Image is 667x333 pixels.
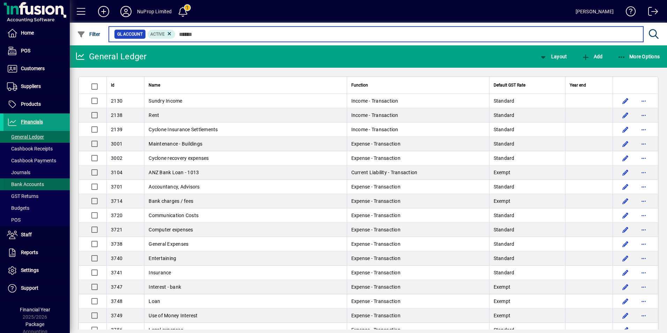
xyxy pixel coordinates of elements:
button: Edit [620,296,631,307]
span: General Ledger [7,134,44,140]
button: Edit [620,95,631,106]
span: General Expenses [149,241,188,247]
span: Accountancy, Advisors [149,184,200,190]
span: Year end [570,81,586,89]
span: Exempt [494,198,511,204]
button: More options [638,253,649,264]
span: Expense - Transaction [351,184,400,190]
button: More options [638,124,649,135]
a: Home [3,24,70,42]
button: Edit [620,238,631,250]
span: Budgets [7,205,29,211]
button: More options [638,138,649,149]
span: Filter [77,31,100,37]
a: POS [3,42,70,60]
span: Expense - Transaction [351,327,400,333]
span: Settings [21,267,39,273]
span: GL Account [117,31,143,38]
div: NuProp Limited [137,6,172,17]
button: Edit [620,167,631,178]
span: Standard [494,270,515,275]
button: More options [638,181,649,192]
span: Communication Costs [149,213,198,218]
span: Reports [21,250,38,255]
span: Use of Money Interest [149,313,197,318]
span: Standard [494,155,515,161]
a: Staff [3,226,70,244]
button: Edit [620,195,631,207]
span: Standard [494,256,515,261]
span: 2130 [111,98,122,104]
button: Add [92,5,115,18]
span: Expense - Transaction [351,284,400,290]
span: Suppliers [21,83,41,89]
span: Expense - Transaction [351,241,400,247]
span: Standard [494,141,515,147]
button: More options [638,310,649,321]
button: Profile [115,5,137,18]
span: Exempt [494,170,511,175]
span: Expense - Transaction [351,313,400,318]
span: Function [351,81,368,89]
span: GST Returns [7,193,38,199]
span: Computer expenses [149,227,193,232]
button: More options [638,267,649,278]
span: POS [7,217,21,223]
span: Layout [539,54,567,59]
span: 2139 [111,127,122,132]
a: Budgets [3,202,70,214]
button: Add [580,50,604,63]
button: More options [638,281,649,293]
button: Edit [620,224,631,235]
span: Cyclone Insurance Settlements [149,127,218,132]
span: Expense - Transaction [351,198,400,204]
span: Support [21,285,38,291]
a: Journals [3,166,70,178]
a: Bank Accounts [3,178,70,190]
span: Rent [149,112,159,118]
span: Standard [494,241,515,247]
span: Exempt [494,313,511,318]
app-page-header-button: View chart layout [532,50,574,63]
button: More Options [616,50,662,63]
a: GST Returns [3,190,70,202]
div: Name [149,81,342,89]
span: ANZ Bank Loan - 1013 [149,170,199,175]
span: Financial Year [20,307,50,312]
span: Expense - Transaction [351,155,400,161]
span: Standard [494,327,515,333]
button: Edit [620,138,631,149]
span: Add [582,54,602,59]
button: More options [638,167,649,178]
span: 3002 [111,155,122,161]
a: Reports [3,244,70,261]
span: Expense - Transaction [351,141,400,147]
span: Staff [21,232,32,237]
span: Exempt [494,298,511,304]
button: More options [638,153,649,164]
button: More options [638,238,649,250]
span: Standard [494,112,515,118]
a: Suppliers [3,78,70,95]
span: 3701 [111,184,122,190]
span: 3104 [111,170,122,175]
mat-chip: Activation Status: Active [148,30,175,39]
span: Income - Transaction [351,127,398,132]
span: 3714 [111,198,122,204]
button: More options [638,95,649,106]
a: Cashbook Receipts [3,143,70,155]
span: 3740 [111,256,122,261]
span: Cyclone recovery expenses [149,155,209,161]
button: More options [638,296,649,307]
span: Cashbook Receipts [7,146,53,151]
button: Layout [537,50,569,63]
span: Cashbook Payments [7,158,56,163]
button: More options [638,110,649,121]
span: Loan [149,298,160,304]
span: Standard [494,213,515,218]
span: 3738 [111,241,122,247]
span: Financials [21,119,43,125]
a: Logout [643,1,658,24]
div: Id [111,81,140,89]
span: Expense - Transaction [351,213,400,218]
